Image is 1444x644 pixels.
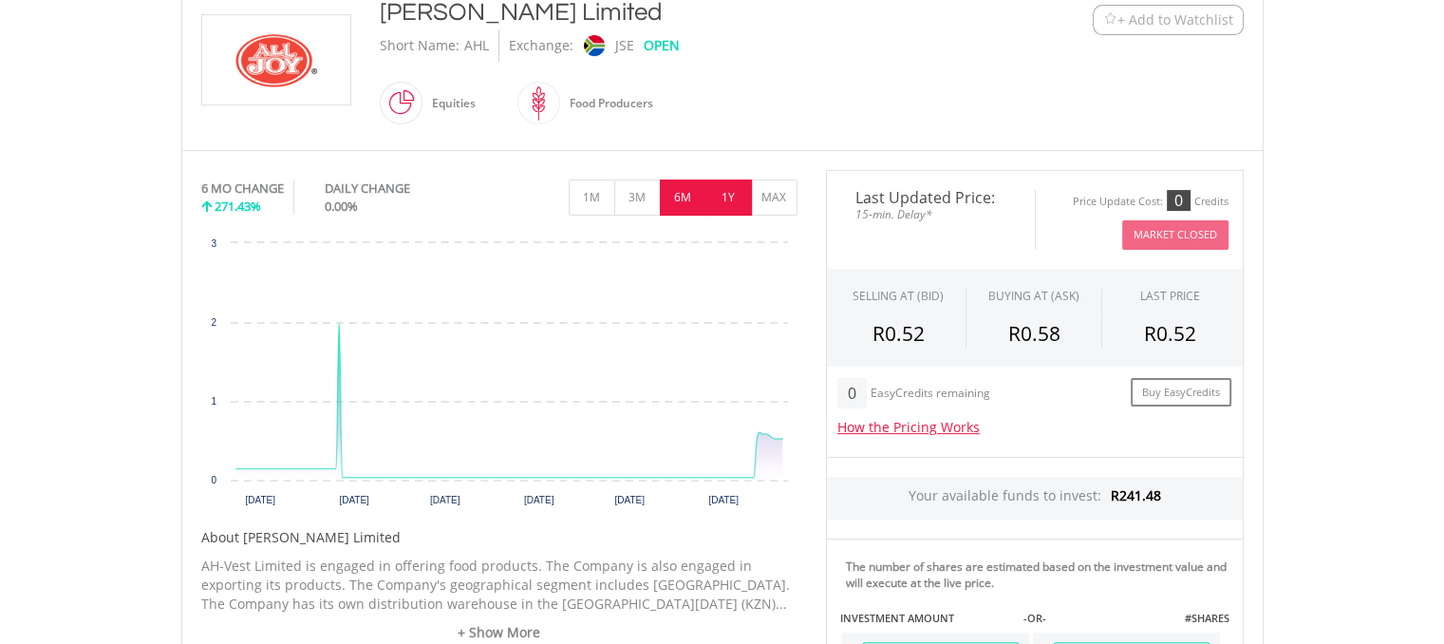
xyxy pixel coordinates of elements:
[509,29,573,62] div: Exchange:
[205,15,347,104] img: EQU.ZA.AHL.png
[569,180,615,216] button: 1M
[211,475,216,485] text: 0
[841,205,1021,223] span: 15-min. Delay*
[660,180,706,216] button: 6M
[1111,486,1161,504] span: R241.48
[1073,195,1163,209] div: Price Update Cost:
[464,29,489,62] div: AHL
[325,180,474,198] div: DAILY CHANGE
[201,180,284,198] div: 6 MO CHANGE
[211,238,216,249] text: 3
[837,418,980,436] a: How the Pricing Works
[1140,288,1200,304] div: LAST PRICE
[827,477,1243,520] div: Your available funds to invest:
[1103,12,1117,27] img: Watchlist
[708,495,739,505] text: [DATE]
[380,29,459,62] div: Short Name:
[1117,10,1233,29] span: + Add to Watchlist
[583,35,604,56] img: jse.png
[846,559,1235,591] div: The number of shares are estimated based on the investment value and will execute at the live price.
[872,320,925,347] span: R0.52
[644,29,680,62] div: OPEN
[215,198,261,215] span: 271.43%
[1122,220,1228,250] button: Market Closed
[422,81,476,126] div: Equities
[837,378,867,408] div: 0
[1194,195,1228,209] div: Credits
[751,180,797,216] button: MAX
[1144,320,1196,347] span: R0.52
[615,29,634,62] div: JSE
[245,495,275,505] text: [DATE]
[705,180,752,216] button: 1Y
[201,557,797,614] p: AH-Vest Limited is engaged in offering food products. The Company is also engaged in exporting it...
[840,611,954,626] label: INVESTMENT AMOUNT
[339,495,369,505] text: [DATE]
[1131,378,1231,407] a: Buy EasyCredits
[211,317,216,328] text: 2
[325,198,358,215] span: 0.00%
[1007,320,1060,347] span: R0.58
[201,528,797,547] h5: About [PERSON_NAME] Limited
[430,495,460,505] text: [DATE]
[211,396,216,407] text: 1
[1167,190,1191,211] div: 0
[841,190,1021,205] span: Last Updated Price:
[201,234,797,519] div: Chart. Highcharts interactive chart.
[614,495,645,505] text: [DATE]
[1093,5,1244,35] button: Watchlist + Add to Watchlist
[560,81,653,126] div: Food Producers
[523,495,553,505] text: [DATE]
[1022,611,1045,626] label: -OR-
[988,288,1079,304] span: BUYING AT (ASK)
[201,623,797,642] a: + Show More
[201,234,797,519] svg: Interactive chart
[614,180,661,216] button: 3M
[871,387,990,403] div: EasyCredits remaining
[1184,611,1228,626] label: #SHARES
[853,288,944,304] div: SELLING AT (BID)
